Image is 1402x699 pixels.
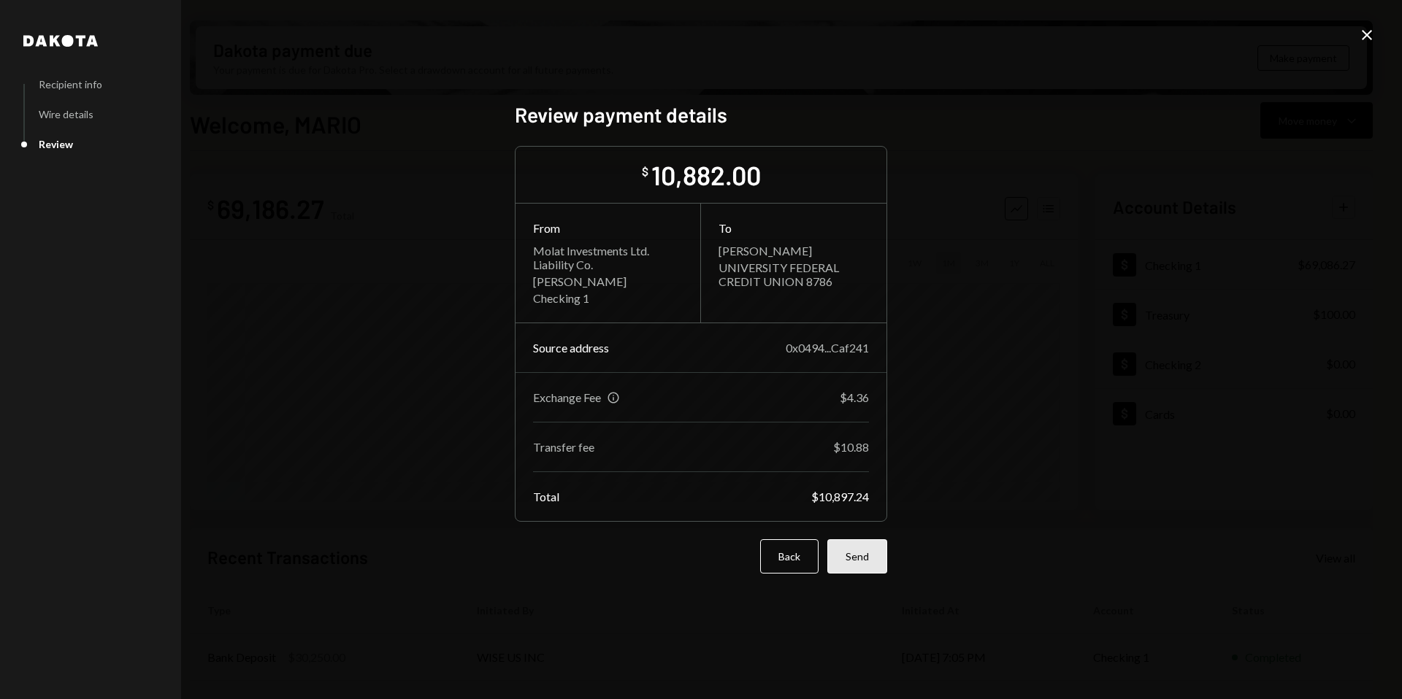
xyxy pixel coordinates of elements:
[719,221,869,235] div: To
[515,101,887,129] h2: Review payment details
[533,274,683,288] div: [PERSON_NAME]
[833,440,869,454] div: $10.88
[840,390,869,404] div: $4.36
[719,260,869,288] div: UNIVERSITY FEDERAL CREDIT UNION 8786
[533,390,601,404] div: Exchange Fee
[760,539,819,574] button: Back
[39,78,102,90] div: Recipient info
[533,291,683,305] div: Checking 1
[533,244,683,271] div: Molat Investments Ltd. Liability Co.
[533,490,559,503] div: Total
[39,138,73,150] div: Review
[827,539,887,574] button: Send
[651,158,761,191] div: 10,882.00
[642,164,648,179] div: $
[811,490,869,503] div: $10,897.24
[533,341,609,355] div: Source address
[39,108,93,120] div: Wire details
[533,221,683,235] div: From
[533,440,594,454] div: Transfer fee
[786,341,869,355] div: 0x0494...Caf241
[719,244,869,258] div: [PERSON_NAME]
